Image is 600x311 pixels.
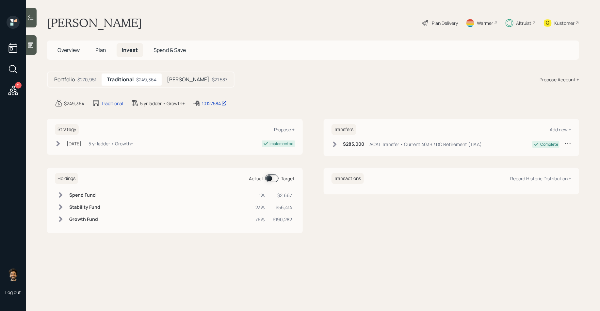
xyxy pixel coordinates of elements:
span: Overview [57,46,80,54]
div: Implemented [270,141,294,147]
h6: Stability Fund [69,205,100,210]
h6: Growth Fund [69,217,100,222]
div: 10127584 [202,100,227,107]
span: Spend & Save [154,46,186,54]
div: $249,364 [64,100,84,107]
h6: Transfers [332,124,356,135]
h6: Transactions [332,173,364,184]
h6: Spend Fund [69,192,100,198]
h5: Portfolio [54,76,75,83]
div: Propose Account + [540,76,579,83]
div: 76% [256,216,265,223]
div: Actual [249,175,263,182]
div: Log out [5,289,21,295]
div: Kustomer [554,20,575,26]
div: ACAT Transfer • Current 403B / DC Retirement (TIAA) [370,141,482,148]
div: Record Historic Distribution + [510,175,571,182]
h6: Strategy [55,124,79,135]
div: Target [281,175,295,182]
div: Add new + [550,126,571,133]
div: $21,587 [212,76,227,83]
div: [DATE] [67,140,81,147]
div: $56,414 [273,204,292,211]
div: Warmer [477,20,493,26]
div: Plan Delivery [432,20,458,26]
div: $190,282 [273,216,292,223]
div: 1% [256,192,265,199]
div: Propose + [274,126,295,133]
div: Complete [540,141,558,147]
h6: $285,000 [343,141,365,147]
div: 23% [256,204,265,211]
div: 11 [15,82,22,89]
span: Invest [122,46,138,54]
div: Traditional [101,100,123,107]
div: $249,364 [136,76,156,83]
div: 5 yr ladder • Growth+ [140,100,185,107]
div: $2,667 [273,192,292,199]
h6: Holdings [55,173,78,184]
span: Plan [95,46,106,54]
div: Altruist [516,20,531,26]
h1: [PERSON_NAME] [47,16,142,30]
img: eric-schwartz-headshot.png [7,268,20,281]
div: 5 yr ladder • Growth+ [89,140,133,147]
h5: Traditional [107,76,134,83]
h5: [PERSON_NAME] [167,76,209,83]
div: $270,951 [77,76,96,83]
